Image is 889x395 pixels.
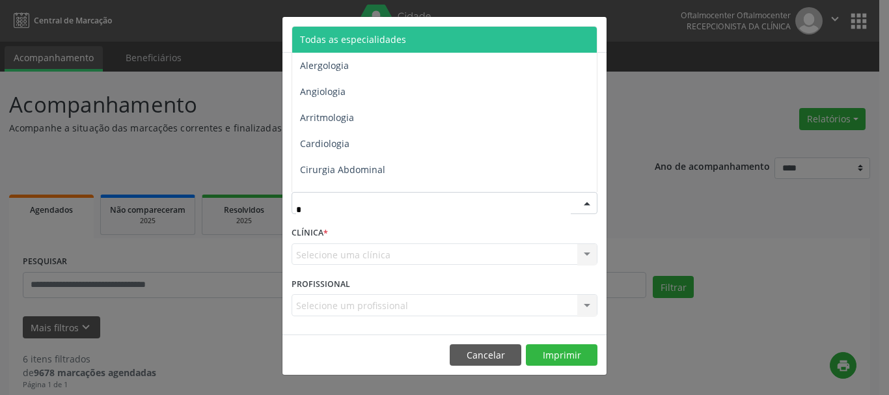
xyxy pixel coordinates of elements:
[300,189,415,202] span: Cirurgia Cabeça e Pescoço
[292,274,350,294] label: PROFISSIONAL
[526,344,597,366] button: Imprimir
[300,33,406,46] span: Todas as especialidades
[300,111,354,124] span: Arritmologia
[450,344,521,366] button: Cancelar
[300,163,385,176] span: Cirurgia Abdominal
[292,26,441,43] h5: Relatório de agendamentos
[581,17,607,49] button: Close
[300,59,349,72] span: Alergologia
[300,137,349,150] span: Cardiologia
[300,85,346,98] span: Angiologia
[292,223,328,243] label: CLÍNICA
